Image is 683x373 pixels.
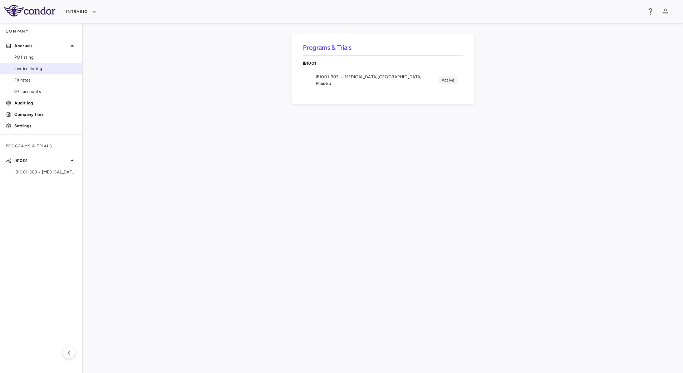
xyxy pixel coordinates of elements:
[4,5,55,16] img: logo-full-SnFGN8VE.png
[303,60,463,67] p: IB1001
[14,77,77,83] span: FX rates
[316,80,439,87] span: Phase 3
[14,157,68,164] p: IB1001
[14,54,77,60] span: PO listing
[303,71,463,89] li: IB1001-303 • [MEDICAL_DATA][GEOGRAPHIC_DATA]Phase 3Active
[439,77,457,83] span: Active
[303,56,463,71] div: IB1001
[316,74,439,80] span: IB1001-303 • [MEDICAL_DATA][GEOGRAPHIC_DATA]
[14,100,77,106] p: Audit log
[14,43,68,49] p: Accruals
[66,6,97,18] button: IntraBio
[14,88,77,95] span: G/L accounts
[303,43,463,53] h6: Programs & Trials
[14,65,77,72] span: Invoice listing
[14,169,77,175] span: IB1001-303 • [MEDICAL_DATA][GEOGRAPHIC_DATA]
[14,123,77,129] p: Settings
[14,111,77,118] p: Company files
